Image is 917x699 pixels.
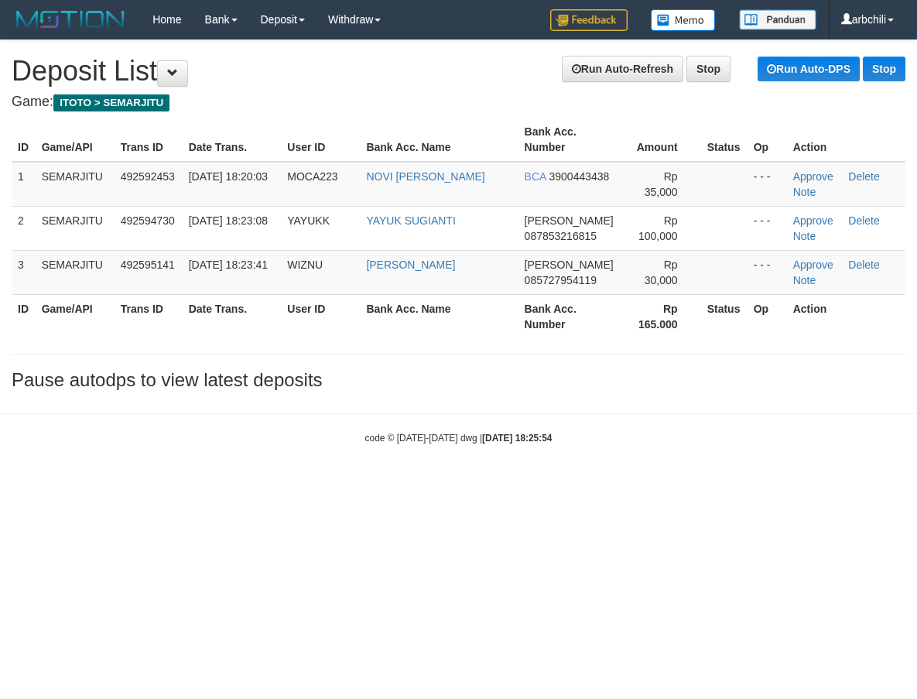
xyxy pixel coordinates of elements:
span: 3900443438 [549,170,610,183]
td: 3 [12,250,36,294]
td: SEMARJITU [36,206,115,250]
span: BCA [525,170,546,183]
th: Status [701,118,748,162]
small: code © [DATE]-[DATE] dwg | [365,433,553,444]
th: User ID [281,118,360,162]
a: Stop [863,57,905,81]
th: Bank Acc. Name [360,294,518,338]
a: Delete [848,259,879,271]
th: Trans ID [115,294,183,338]
a: Approve [793,170,833,183]
th: Bank Acc. Number [518,294,622,338]
h1: Deposit List [12,56,905,87]
th: Trans ID [115,118,183,162]
th: Bank Acc. Name [360,118,518,162]
a: Stop [686,56,731,82]
th: Amount [622,118,701,162]
span: [DATE] 18:23:41 [189,259,268,271]
span: Rp 35,000 [645,170,678,198]
span: Rp 100,000 [638,214,678,242]
span: [DATE] 18:23:08 [189,214,268,227]
h3: Pause autodps to view latest deposits [12,370,905,390]
span: MOCA223 [287,170,337,183]
a: YAYUK SUGIANTI [366,214,455,227]
span: Rp 30,000 [645,259,678,286]
td: - - - [748,250,787,294]
th: Game/API [36,118,115,162]
a: Approve [793,259,833,271]
a: Delete [848,214,879,227]
th: Op [748,294,787,338]
span: WIZNU [287,259,323,271]
img: panduan.png [739,9,816,30]
strong: [DATE] 18:25:54 [482,433,552,444]
img: Button%20Memo.svg [651,9,716,31]
td: 1 [12,162,36,207]
span: [DATE] 18:20:03 [189,170,268,183]
th: Date Trans. [183,294,282,338]
th: Action [787,118,905,162]
a: Run Auto-Refresh [562,56,683,82]
img: Feedback.jpg [550,9,628,31]
a: Approve [793,214,833,227]
span: 492594730 [121,214,175,227]
span: 087853216815 [525,230,597,242]
span: 085727954119 [525,274,597,286]
th: Rp 165.000 [622,294,701,338]
h4: Game: [12,94,905,110]
th: Game/API [36,294,115,338]
span: [PERSON_NAME] [525,259,614,271]
th: ID [12,118,36,162]
td: 2 [12,206,36,250]
th: Bank Acc. Number [518,118,622,162]
a: [PERSON_NAME] [366,259,455,271]
img: MOTION_logo.png [12,8,129,31]
span: [PERSON_NAME] [525,214,614,227]
th: Action [787,294,905,338]
td: SEMARJITU [36,162,115,207]
td: SEMARJITU [36,250,115,294]
span: YAYUKK [287,214,330,227]
th: Status [701,294,748,338]
a: Delete [848,170,879,183]
a: NOVI [PERSON_NAME] [366,170,484,183]
td: - - - [748,162,787,207]
a: Note [793,186,816,198]
th: User ID [281,294,360,338]
a: Note [793,274,816,286]
th: ID [12,294,36,338]
a: Run Auto-DPS [758,57,860,81]
th: Date Trans. [183,118,282,162]
th: Op [748,118,787,162]
span: 492595141 [121,259,175,271]
td: - - - [748,206,787,250]
a: Note [793,230,816,242]
span: 492592453 [121,170,175,183]
span: ITOTO > SEMARJITU [53,94,169,111]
